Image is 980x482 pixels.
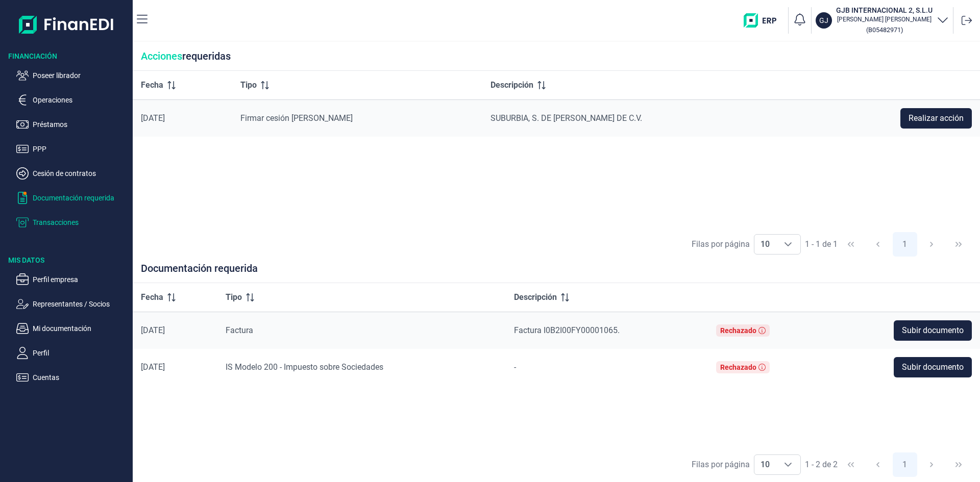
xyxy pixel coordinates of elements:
[744,13,784,28] img: erp
[776,455,800,474] div: Choose
[16,298,129,310] button: Representantes / Socios
[16,94,129,106] button: Operaciones
[839,452,863,477] button: First Page
[226,325,253,335] span: Factura
[491,79,533,91] span: Descripción
[33,167,129,180] p: Cesión de contratos
[33,94,129,106] p: Operaciones
[692,459,750,471] div: Filas por página
[16,192,129,204] button: Documentación requerida
[894,357,972,377] button: Subir documento
[839,232,863,257] button: First Page
[919,232,944,257] button: Next Page
[893,232,917,257] button: Page 1
[33,371,129,384] p: Cuentas
[692,238,750,250] div: Filas por página
[836,15,933,23] p: [PERSON_NAME] [PERSON_NAME]
[16,118,129,131] button: Préstamos
[866,232,890,257] button: Previous Page
[33,192,129,204] p: Documentación requerida
[16,69,129,82] button: Poseer librador
[514,291,557,303] span: Descripción
[819,15,828,26] p: GJ
[33,143,129,155] p: PPP
[805,240,838,248] span: 1 - 1 de 1
[33,322,129,335] p: Mi documentación
[133,262,980,283] div: Documentación requerida
[491,113,642,123] span: SUBURBIA, S. DE [PERSON_NAME] DE C.V.
[514,362,516,372] span: -
[226,291,242,303] span: Tipo
[894,320,972,341] button: Subir documento
[33,69,129,82] p: Poseer librador
[776,235,800,254] div: Choose
[141,79,163,91] span: Fecha
[900,108,972,129] button: Realizar acción
[16,347,129,359] button: Perfil
[16,143,129,155] button: PPP
[33,216,129,229] p: Transacciones
[33,298,129,310] p: Representantes / Socios
[754,235,776,254] span: 10
[902,324,964,337] span: Subir documento
[720,363,756,371] div: Rechazado
[919,452,944,477] button: Next Page
[240,113,353,123] span: Firmar cesión [PERSON_NAME]
[902,361,964,373] span: Subir documento
[141,50,182,62] span: Acciones
[946,452,971,477] button: Last Page
[514,325,620,335] span: Factura I0B2I00FY00001065.
[19,8,114,41] img: Logo de aplicación
[141,291,163,303] span: Fecha
[33,118,129,131] p: Préstamos
[226,362,383,372] span: IS Modelo 200 - Impuesto sobre Sociedades
[16,167,129,180] button: Cesión de contratos
[805,461,838,469] span: 1 - 2 de 2
[754,455,776,474] span: 10
[836,5,933,15] h3: GJB INTERNACIONAL 2, S.L.U
[946,232,971,257] button: Last Page
[33,347,129,359] p: Perfil
[866,26,903,34] small: Copiar cif
[133,42,980,71] div: requeridas
[866,452,890,477] button: Previous Page
[141,113,224,123] div: [DATE]
[141,325,209,336] div: [DATE]
[720,326,756,335] div: Rechazado
[16,371,129,384] button: Cuentas
[240,79,257,91] span: Tipo
[893,452,917,477] button: Page 1
[16,322,129,335] button: Mi documentación
[16,216,129,229] button: Transacciones
[141,362,209,372] div: [DATE]
[816,5,949,36] button: GJGJB INTERNACIONAL 2, S.L.U[PERSON_NAME] [PERSON_NAME](B05482971)
[16,273,129,286] button: Perfil empresa
[33,273,129,286] p: Perfil empresa
[909,112,964,124] span: Realizar acción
